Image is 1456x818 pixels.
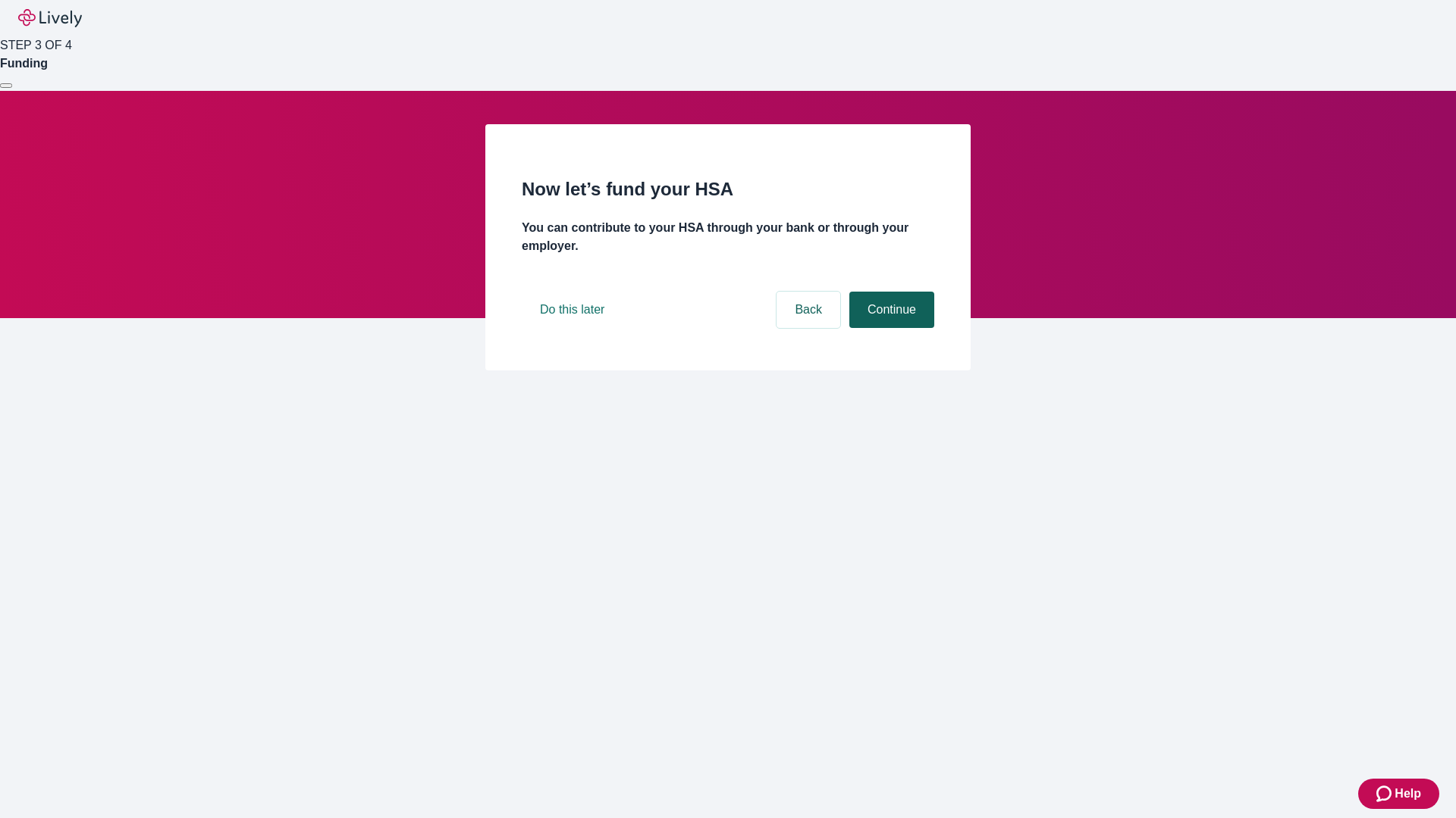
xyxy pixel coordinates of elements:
button: Do this later [522,292,623,328]
h4: You can contribute to your HSA through your bank or through your employer. [522,219,934,255]
svg: Zendesk support icon [1376,785,1395,803]
button: Continue [849,292,934,328]
span: Help [1395,785,1421,803]
button: Zendesk support iconHelp [1358,779,1439,809]
img: Lively [18,9,82,27]
h2: Now let’s fund your HSA [522,176,934,203]
button: Back [777,292,840,328]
